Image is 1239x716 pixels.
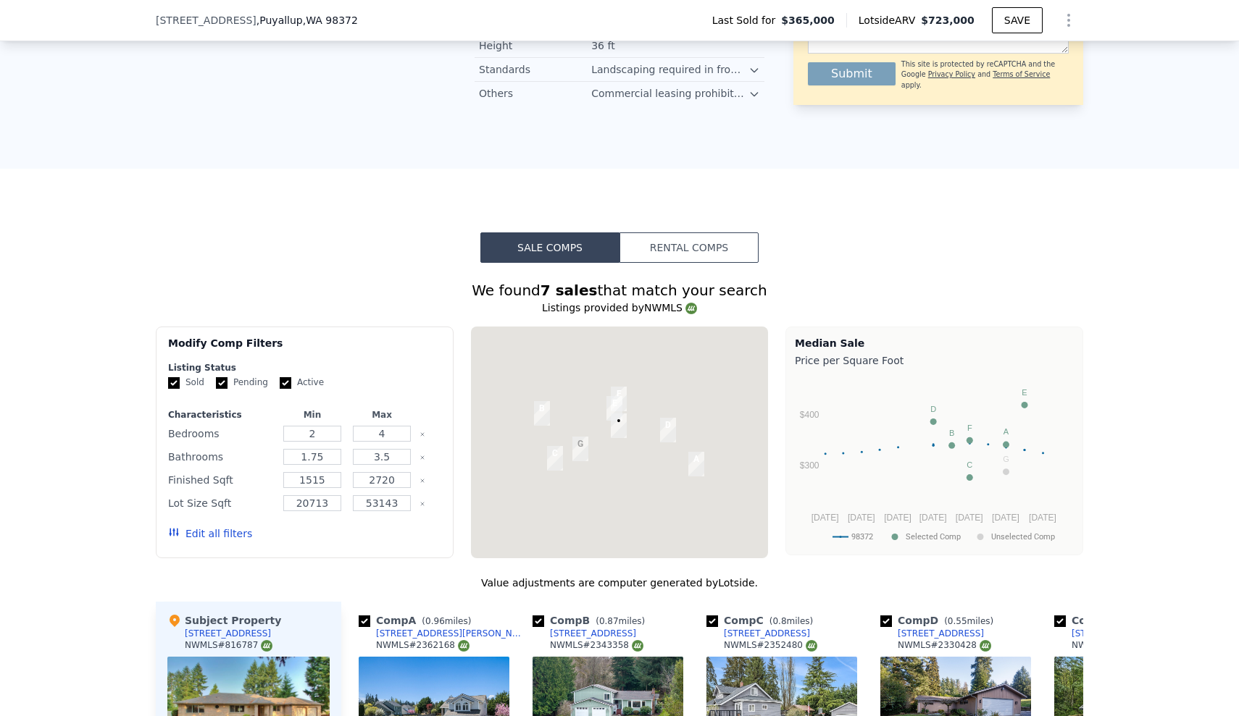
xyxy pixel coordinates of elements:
[1004,427,1009,436] text: A
[688,452,704,476] div: 2734 Thornhill Rd
[724,639,817,652] div: NWMLS # 2352480
[1054,6,1083,35] button: Show Options
[901,59,1069,90] div: This site is protected by reCAPTCHA and the Google and apply.
[1054,628,1158,639] a: [STREET_ADDRESS]
[541,282,598,299] strong: 7 sales
[591,62,748,77] div: Landscaping required in front/street side yards, detached accessory buildings limited to 50% of p...
[420,478,425,484] button: Clear
[724,628,810,639] div: [STREET_ADDRESS]
[906,532,961,542] text: Selected Comp
[168,447,275,467] div: Bathrooms
[795,336,1074,350] div: Median Sale
[547,446,563,471] div: 2803 9th St SW
[859,13,921,28] span: Lotside ARV
[256,13,358,28] span: , Puyallup
[930,405,936,413] text: D
[800,410,819,420] text: $400
[168,336,441,362] div: Modify Comp Filters
[880,613,999,628] div: Comp D
[949,429,954,437] text: B
[216,377,228,389] input: Pending
[992,7,1043,33] button: SAVE
[572,437,588,461] div: 2703 5th St SW
[611,413,627,438] div: 2216 5th St SE
[795,371,1074,552] svg: A chart.
[919,513,947,523] text: [DATE]
[156,13,256,28] span: [STREET_ADDRESS]
[851,532,873,542] text: 98372
[938,616,999,626] span: ( miles)
[1022,388,1027,397] text: E
[685,303,697,314] img: NWMLS Logo
[359,628,527,639] a: [STREET_ADDRESS][PERSON_NAME]
[1003,455,1009,463] text: G
[376,628,527,639] div: [STREET_ADDRESS][PERSON_NAME]
[458,640,470,652] img: NWMLS Logo
[599,616,619,626] span: 0.87
[706,628,810,639] a: [STREET_ADDRESS]
[156,300,1083,315] div: Listings provided by NWMLS
[898,639,991,652] div: NWMLS # 2330428
[168,526,252,541] button: Edit all filters
[781,13,835,28] span: $365,000
[168,424,275,444] div: Bedrooms
[167,613,281,628] div: Subject Property
[550,628,636,639] div: [STREET_ADDRESS]
[611,387,627,411] div: 1812 5th St SE
[632,640,643,652] img: NWMLS Logo
[280,377,291,389] input: Active
[993,70,1050,78] a: Terms of Service
[928,70,975,78] a: Privacy Policy
[280,409,344,421] div: Min
[420,431,425,437] button: Clear
[884,513,911,523] text: [DATE]
[479,86,591,101] div: Others
[425,616,445,626] span: 0.96
[619,232,759,263] button: Rental Comps
[156,280,1083,300] div: We found that match your search
[606,396,622,421] div: 400 19th Ave SE
[764,616,819,626] span: ( miles)
[1054,613,1167,628] div: Comp E
[533,613,651,628] div: Comp B
[168,376,204,389] label: Sold
[772,616,786,626] span: 0.8
[350,409,414,421] div: Max
[898,628,984,639] div: [STREET_ADDRESS]
[591,86,748,101] div: Commercial leasing prohibited, no clustering of certain felons.
[280,376,324,389] label: Active
[185,628,271,639] div: [STREET_ADDRESS]
[533,628,636,639] a: [STREET_ADDRESS]
[591,38,617,53] div: 36 ft
[956,513,983,523] text: [DATE]
[590,616,651,626] span: ( miles)
[806,640,817,652] img: NWMLS Logo
[921,14,975,26] span: $723,000
[376,639,470,652] div: NWMLS # 2362168
[359,613,477,628] div: Comp A
[303,14,358,26] span: , WA 98372
[992,513,1019,523] text: [DATE]
[168,470,275,490] div: Finished Sqft
[168,377,180,389] input: Sold
[168,409,275,421] div: Characteristics
[550,639,643,652] div: NWMLS # 2343358
[1072,628,1158,639] div: [STREET_ADDRESS]
[479,62,591,77] div: Standards
[967,460,972,469] text: C
[980,640,991,652] img: NWMLS Logo
[480,232,619,263] button: Sale Comps
[848,513,875,523] text: [DATE]
[795,350,1074,371] div: Price per Square Foot
[712,13,782,28] span: Last Sold for
[420,501,425,507] button: Clear
[416,616,477,626] span: ( miles)
[185,639,272,652] div: NWMLS # 816787
[534,401,550,426] div: 1004 19th Ave SW
[216,376,268,389] label: Pending
[261,640,272,652] img: NWMLS Logo
[156,576,1083,590] div: Value adjustments are computer generated by Lotside .
[948,616,967,626] span: 0.55
[880,628,984,639] a: [STREET_ADDRESS]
